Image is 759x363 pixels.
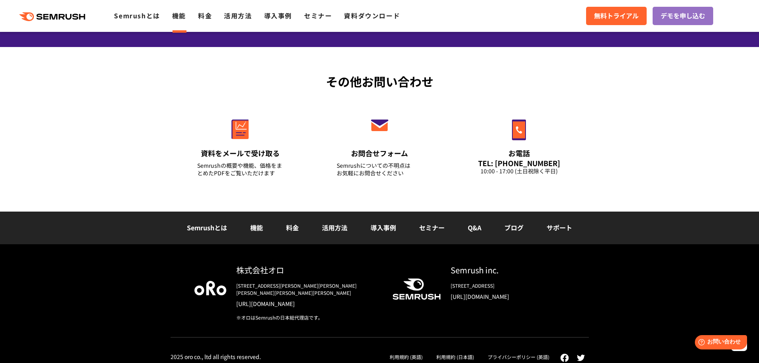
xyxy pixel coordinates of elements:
[172,11,186,20] a: 機能
[504,223,524,232] a: ブログ
[419,223,445,232] a: セミナー
[236,264,380,276] div: 株式会社オロ
[286,223,299,232] a: 料金
[586,7,647,25] a: 無料トライアル
[197,148,283,158] div: 資料をメールで受け取る
[337,162,423,177] div: Semrushについての不明点は お気軽にお問合せください
[488,353,549,360] a: プライバシーポリシー (英語)
[547,223,572,232] a: サポート
[688,332,750,354] iframe: Help widget launcher
[451,282,565,289] div: [STREET_ADDRESS]
[304,11,332,20] a: セミナー
[320,102,439,187] a: お問合せフォーム Semrushについての不明点はお気軽にお問合せください
[187,223,227,232] a: Semrushとは
[198,11,212,20] a: 料金
[476,148,562,158] div: お電話
[236,282,380,296] div: [STREET_ADDRESS][PERSON_NAME][PERSON_NAME][PERSON_NAME][PERSON_NAME][PERSON_NAME]
[344,11,400,20] a: 資料ダウンロード
[594,11,639,21] span: 無料トライアル
[197,162,283,177] div: Semrushの概要や機能、価格をまとめたPDFをご覧いただけます
[171,353,261,360] div: 2025 oro co., ltd all rights reserved.
[390,353,423,360] a: 利用規約 (英語)
[476,159,562,167] div: TEL: [PHONE_NUMBER]
[661,11,705,21] span: デモを申し込む
[560,353,569,362] img: facebook
[250,223,263,232] a: 機能
[436,353,474,360] a: 利用規約 (日本語)
[371,223,396,232] a: 導入事例
[171,73,589,90] div: その他お問い合わせ
[194,281,226,295] img: oro company
[653,7,713,25] a: デモを申し込む
[322,223,347,232] a: 活用方法
[468,223,481,232] a: Q&A
[451,264,565,276] div: Semrush inc.
[476,167,562,175] div: 10:00 - 17:00 (土日祝除く平日)
[264,11,292,20] a: 導入事例
[337,148,423,158] div: お問合せフォーム
[114,11,160,20] a: Semrushとは
[180,102,300,187] a: 資料をメールで受け取る Semrushの概要や機能、価格をまとめたPDFをご覧いただけます
[236,300,380,308] a: [URL][DOMAIN_NAME]
[451,292,565,300] a: [URL][DOMAIN_NAME]
[224,11,252,20] a: 活用方法
[236,314,380,321] div: ※オロはSemrushの日本総代理店です。
[577,355,585,361] img: twitter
